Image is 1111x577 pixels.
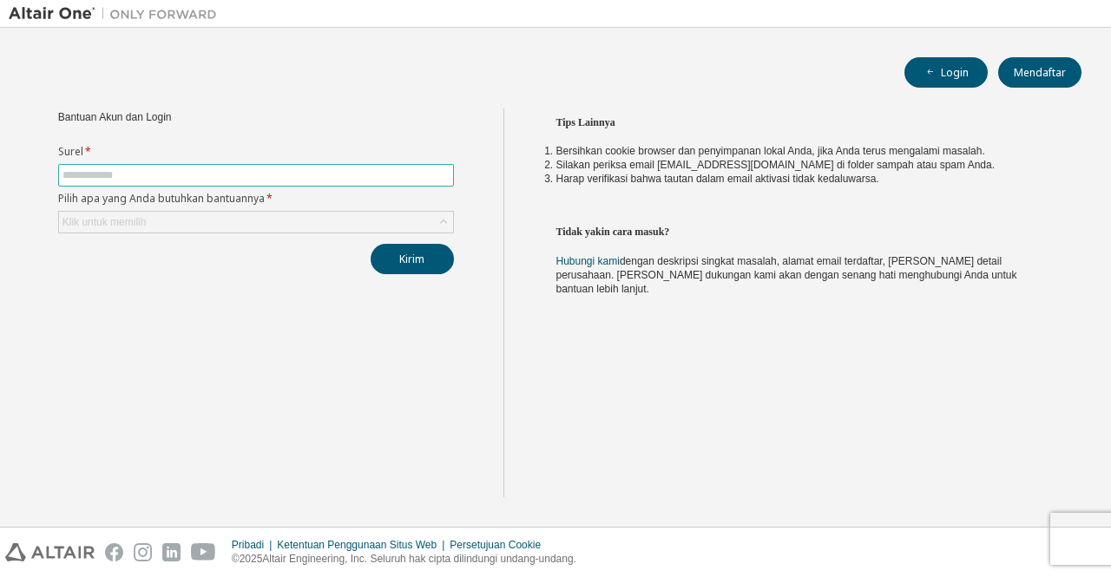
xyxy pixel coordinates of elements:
font: Harap verifikasi bahwa tautan dalam email aktivasi tidak kedaluwarsa. [556,173,879,185]
font: Altair Engineering, Inc. Seluruh hak cipta dilindungi undang-undang. [262,553,576,565]
font: Pilih apa yang Anda butuhkan bantuannya [58,191,265,206]
img: Altair Satu [9,5,226,23]
button: Login [904,57,988,88]
font: Klik untuk memilih [62,216,147,228]
font: Mendaftar [1014,65,1066,80]
button: Kirim [371,244,454,274]
font: Ketentuan Penggunaan Situs Web [277,539,437,551]
div: Klik untuk memilih [59,212,453,233]
a: Hubungi kami [556,255,620,267]
button: Mendaftar [998,57,1081,88]
font: Bersihkan cookie browser dan penyimpanan lokal Anda, jika Anda terus mengalami masalah. [556,145,985,157]
img: facebook.svg [105,543,123,561]
font: Persetujuan Cookie [450,539,541,551]
font: 2025 [240,553,263,565]
img: altair_logo.svg [5,543,95,561]
font: Pribadi [232,539,264,551]
font: Bantuan Akun dan Login [58,111,172,123]
font: Login [941,65,969,80]
font: Surel [58,144,83,159]
font: © [232,553,240,565]
img: youtube.svg [191,543,216,561]
font: dengan deskripsi singkat masalah, alamat email terdaftar, [PERSON_NAME] detail perusahaan. [PERSO... [556,255,1017,295]
font: Tips Lainnya [556,116,615,128]
font: Kirim [399,252,424,266]
img: linkedin.svg [162,543,181,561]
img: instagram.svg [134,543,152,561]
font: Tidak yakin cara masuk? [556,226,670,238]
font: Silakan periksa email [EMAIL_ADDRESS][DOMAIN_NAME] di folder sampah atau spam Anda. [556,159,996,171]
